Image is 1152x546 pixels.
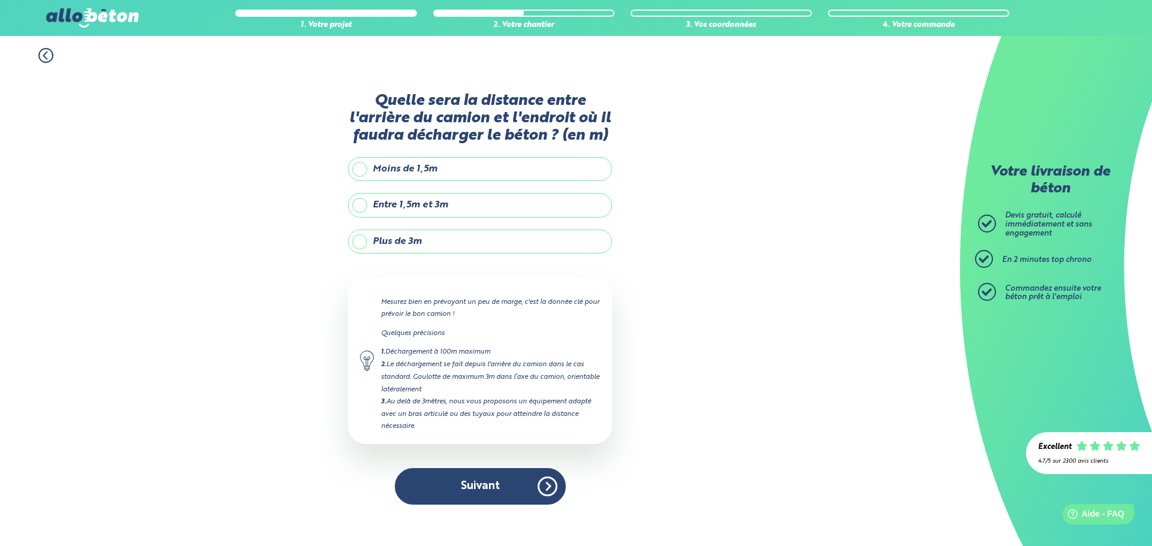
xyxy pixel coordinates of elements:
[981,164,1119,197] p: Votre livraison de béton
[433,21,614,30] div: 2. Votre chantier
[381,327,600,339] p: Quelques précisions
[348,157,612,181] label: Moins de 1,5m
[631,21,812,30] div: 3. Vos coordonnées
[381,399,386,405] strong: 3.
[381,349,385,355] strong: 1.
[828,21,1009,30] div: 4. Votre commande
[1038,458,1140,464] div: 4.7/5 sur 2300 avis clients
[348,230,612,254] label: Plus de 3m
[1045,499,1139,533] iframe: Help widget launcher
[348,92,612,145] label: Quelle sera la distance entre l'arrière du camion et l'endroit où il faudra décharger le béton ? ...
[381,358,600,395] div: Le déchargement se fait depuis l'arrière du camion dans le cas standard. Goulotte de maximum 3m d...
[1002,256,1091,264] span: En 2 minutes top chrono
[1005,212,1092,237] span: Devis gratuit, calculé immédiatement et sans engagement
[46,8,139,28] img: allobéton
[395,468,566,505] button: Suivant
[381,296,600,320] p: Mesurez bien en prévoyant un peu de marge, c'est la donnée clé pour prévoir le bon camion !
[1038,443,1072,452] div: Excellent
[381,346,600,358] div: Déchargement à 100m maximum
[381,396,600,432] div: Au delà de 3mètres, nous vous proposons un équipement adapté avec un bras articulé ou des tuyaux ...
[1005,285,1101,301] span: Commandez ensuite votre béton prêt à l'emploi
[348,193,612,217] label: Entre 1,5m et 3m
[235,21,416,30] div: 1. Votre projet
[381,361,386,368] strong: 2.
